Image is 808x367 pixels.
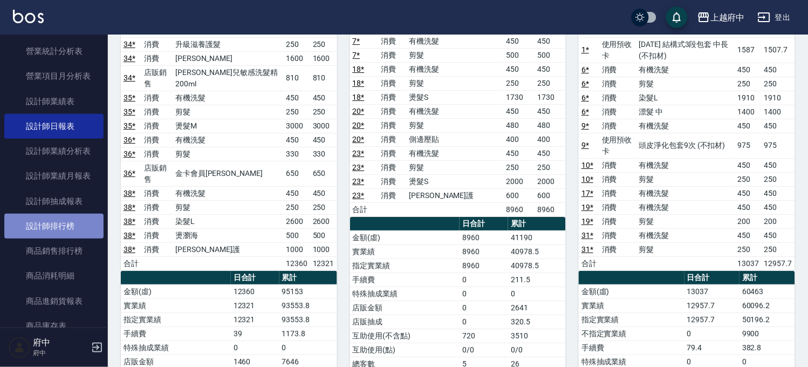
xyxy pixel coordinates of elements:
[735,91,762,105] td: 1910
[141,147,173,161] td: 消費
[735,242,762,256] td: 250
[762,37,795,63] td: 1507.7
[378,146,406,160] td: 消費
[231,298,279,312] td: 12321
[739,284,795,298] td: 60463
[636,91,735,105] td: 染髮L
[535,48,566,62] td: 500
[173,161,283,186] td: 金卡會員[PERSON_NAME]
[735,200,762,214] td: 450
[508,301,566,315] td: 2641
[310,186,337,200] td: 450
[535,34,566,48] td: 450
[636,172,735,186] td: 剪髮
[121,312,231,327] td: 指定實業績
[504,174,535,188] td: 2000
[684,298,740,312] td: 12957.7
[508,244,566,259] td: 40978.5
[350,230,460,244] td: 金額(虛)
[141,200,173,214] td: 消費
[350,343,460,357] td: 互助使用(點)
[406,146,503,160] td: 有機洗髮
[406,132,503,146] td: 側邊壓貼
[735,77,762,91] td: 250
[141,214,173,228] td: 消費
[535,76,566,90] td: 250
[460,329,508,343] td: 720
[141,37,173,51] td: 消費
[378,76,406,90] td: 消費
[762,133,795,158] td: 975
[231,341,279,355] td: 0
[535,160,566,174] td: 250
[504,104,535,118] td: 450
[141,51,173,65] td: 消費
[378,174,406,188] td: 消費
[406,76,503,90] td: 剪髮
[378,62,406,76] td: 消費
[579,298,684,312] td: 實業績
[636,158,735,172] td: 有機洗髮
[310,228,337,242] td: 500
[173,186,283,200] td: 有機洗髮
[739,327,795,341] td: 9900
[579,327,684,341] td: 不指定實業績
[535,132,566,146] td: 400
[406,174,503,188] td: 燙髮S
[141,91,173,105] td: 消費
[599,119,636,133] td: 消費
[310,200,337,214] td: 250
[283,214,310,228] td: 2600
[504,48,535,62] td: 500
[378,34,406,48] td: 消費
[173,37,283,51] td: 升級滋養護髮
[599,37,636,63] td: 使用預收卡
[684,284,740,298] td: 13037
[636,77,735,91] td: 剪髮
[504,132,535,146] td: 400
[378,188,406,202] td: 消費
[310,37,337,51] td: 250
[599,133,636,158] td: 使用預收卡
[735,105,762,119] td: 1400
[4,289,104,314] a: 商品進銷貨報表
[535,174,566,188] td: 2000
[636,200,735,214] td: 有機洗髮
[735,186,762,200] td: 450
[310,119,337,133] td: 3000
[762,91,795,105] td: 1910
[279,312,337,327] td: 93553.8
[350,287,460,301] td: 特殊抽成業績
[504,160,535,174] td: 250
[173,105,283,119] td: 剪髮
[378,160,406,174] td: 消費
[684,312,740,327] td: 12957.7
[121,298,231,312] td: 實業績
[310,91,337,105] td: 450
[579,256,599,270] td: 合計
[684,327,740,341] td: 0
[173,133,283,147] td: 有機洗髮
[636,228,735,242] td: 有機洗髮
[310,147,337,161] td: 330
[508,329,566,343] td: 3510
[231,271,279,285] th: 日合計
[579,284,684,298] td: 金額(虛)
[231,327,279,341] td: 39
[378,48,406,62] td: 消費
[9,337,30,358] img: Person
[121,341,231,355] td: 特殊抽成業績
[4,214,104,239] a: 設計師排行榜
[504,146,535,160] td: 450
[508,287,566,301] td: 0
[33,348,88,358] p: 府中
[406,160,503,174] td: 剪髮
[508,230,566,244] td: 41190
[173,242,283,256] td: [PERSON_NAME]護
[636,37,735,63] td: [DATE] 結構式3段包套 中長 (不扣材)
[231,284,279,298] td: 12360
[173,119,283,133] td: 燙髮M
[460,259,508,273] td: 8960
[460,315,508,329] td: 0
[141,228,173,242] td: 消費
